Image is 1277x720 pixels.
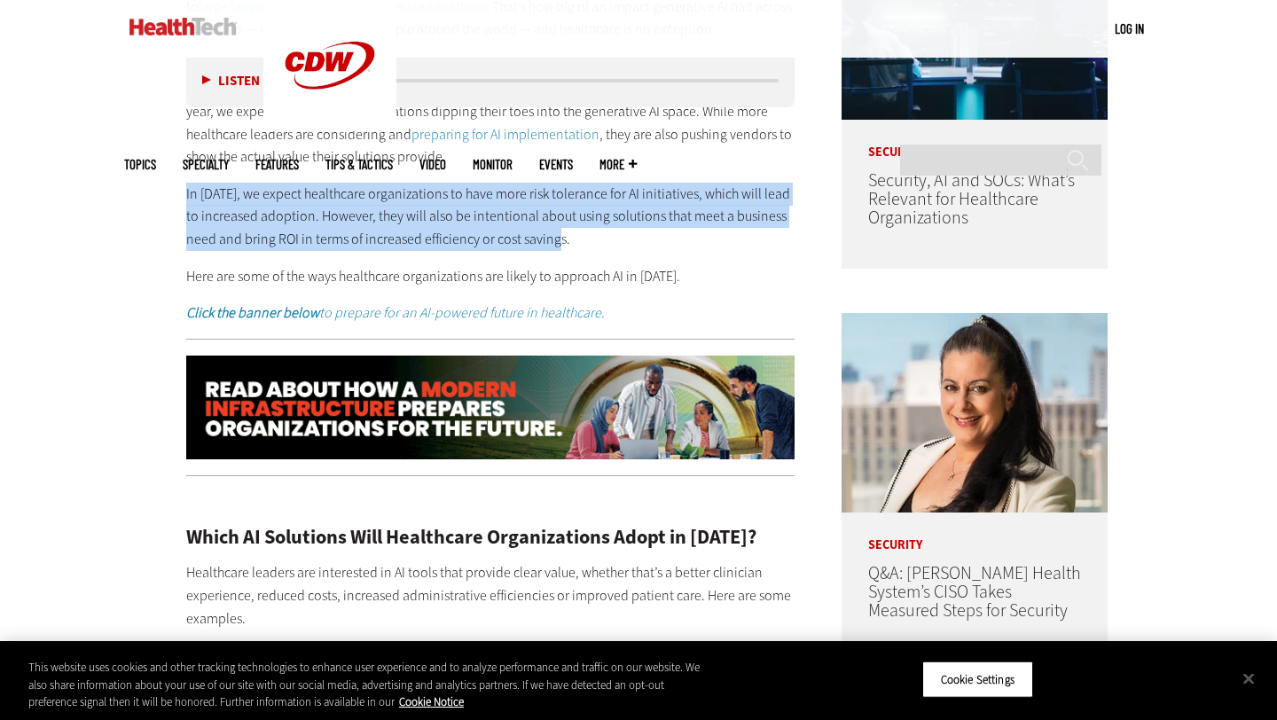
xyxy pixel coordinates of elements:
[186,303,319,322] strong: Click the banner below
[325,158,393,171] a: Tips & Tactics
[183,158,229,171] span: Specialty
[129,18,237,35] img: Home
[599,158,637,171] span: More
[186,303,605,322] em: to prepare for an AI-powered future in healthcare.
[539,158,573,171] a: Events
[868,168,1075,230] a: Security, AI and SOCs: What’s Relevant for Healthcare Organizations
[1115,20,1144,38] div: User menu
[28,659,702,711] div: This website uses cookies and other tracking technologies to enhance user experience and to analy...
[263,117,396,136] a: CDW
[186,356,795,460] img: xs_infrasturcturemod_animated_q324_learn_desktop
[186,303,605,322] a: Click the banner belowto prepare for an AI-powered future in healthcare.
[186,561,795,630] p: Healthcare leaders are interested in AI tools that provide clear value, whether that’s a better c...
[1229,659,1268,698] button: Close
[868,561,1081,622] a: Q&A: [PERSON_NAME] Health System’s CISO Takes Measured Steps for Security
[473,158,513,171] a: MonITor
[842,513,1108,552] p: Security
[842,120,1108,159] p: Security
[399,694,464,709] a: More information about your privacy
[186,183,795,251] p: In [DATE], we expect healthcare organizations to have more risk tolerance for AI initiatives, whi...
[419,158,446,171] a: Video
[842,313,1108,513] img: Connie Barrera
[922,661,1033,698] button: Cookie Settings
[255,158,299,171] a: Features
[1115,20,1144,36] a: Log in
[186,528,795,547] h2: Which AI Solutions Will Healthcare Organizations Adopt in [DATE]?
[124,158,156,171] span: Topics
[186,265,795,288] p: Here are some of the ways healthcare organizations are likely to approach AI in [DATE].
